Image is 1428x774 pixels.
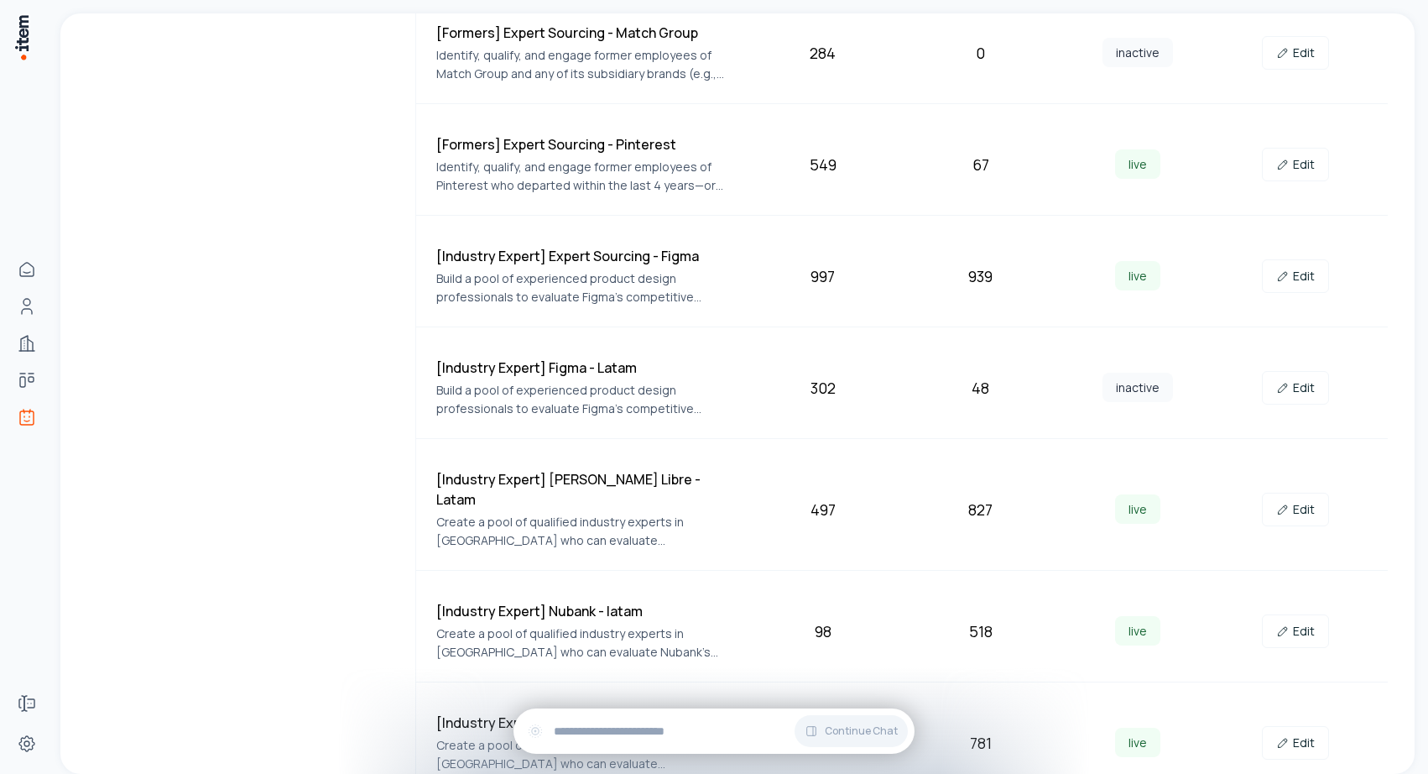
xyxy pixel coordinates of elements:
[10,253,44,286] a: Home
[909,153,1053,176] div: 67
[751,376,895,400] div: 302
[795,715,908,747] button: Continue Chat
[1262,493,1329,526] a: Edit
[751,153,895,176] div: 549
[436,625,738,662] p: Create a pool of qualified industry experts in [GEOGRAPHIC_DATA] who can evaluate Nubank's compet...
[436,358,738,378] h4: [Industry Expert] Figma - Latam
[436,269,738,306] p: Build a pool of experienced product design professionals to evaluate Figma's competitive position...
[1262,259,1329,293] a: Edit
[436,134,738,154] h4: [Formers] Expert Sourcing - Pinterest
[1262,36,1329,70] a: Edit
[909,498,1053,521] div: 827
[13,13,30,61] img: Item Brain Logo
[909,731,1053,755] div: 781
[10,687,44,720] a: Forms
[436,23,738,43] h4: [Formers] Expert Sourcing - Match Group
[1115,616,1160,646] span: live
[909,376,1053,400] div: 48
[751,264,895,288] div: 997
[10,363,44,397] a: Deals
[1115,728,1160,757] span: live
[10,727,44,761] a: Settings
[436,601,738,621] h4: [Industry Expert] Nubank - latam
[1262,371,1329,405] a: Edit
[909,620,1053,643] div: 518
[909,264,1053,288] div: 939
[436,513,738,550] p: Create a pool of qualified industry experts in [GEOGRAPHIC_DATA] who can evaluate [PERSON_NAME] L...
[751,498,895,521] div: 497
[909,41,1053,65] div: 0
[1102,373,1173,402] span: inactive
[1115,149,1160,179] span: live
[751,620,895,643] div: 98
[436,713,738,733] h4: [Industry Expert] Rappi - latam
[1262,148,1329,181] a: Edit
[1115,494,1160,524] span: live
[436,469,738,510] h4: [Industry Expert] [PERSON_NAME] Libre - Latam
[751,41,895,65] div: 284
[436,158,738,195] p: Identify, qualify, and engage former employees of Pinterest who departed within the last 4 years—...
[10,400,44,434] a: Agents
[436,381,738,418] p: Build a pool of experienced product design professionals to evaluate Figma's competitive position...
[436,46,738,83] p: Identify, qualify, and engage former employees of Match Group and any of its subsidiary brands (e...
[10,327,44,360] a: Companies
[1102,38,1173,67] span: inactive
[513,709,915,754] div: Continue Chat
[1262,726,1329,760] a: Edit
[1262,614,1329,648] a: Edit
[1115,261,1160,290] span: live
[10,290,44,323] a: People
[825,724,898,738] span: Continue Chat
[436,246,738,266] h4: [Industry Expert] Expert Sourcing - Figma
[436,736,738,773] p: Create a pool of qualified industry experts in [GEOGRAPHIC_DATA] who can evaluate [PERSON_NAME]'s...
